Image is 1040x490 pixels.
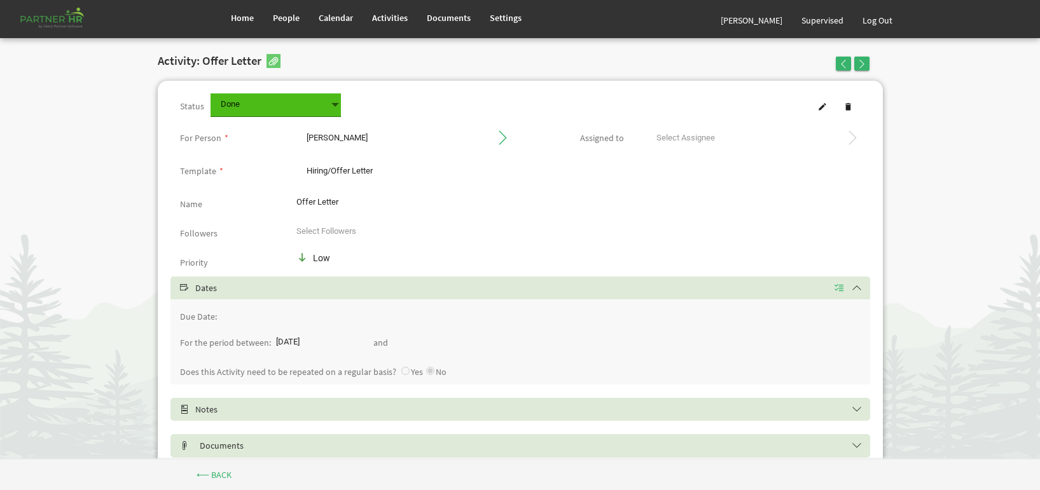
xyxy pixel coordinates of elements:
[372,12,408,24] span: Activities
[496,130,507,142] span: Go to Person's profile
[180,312,217,322] label: Due Date:
[180,258,208,268] label: Priority
[180,404,880,414] h5: Notes
[854,57,870,71] button: Go to next Activity
[180,283,189,292] span: Select
[580,133,624,143] label: This is the person assigned to work on the activity
[273,12,300,24] span: People
[231,12,254,24] span: Home
[180,367,396,377] label: Does this Activity need to be repeated on a regular basis?
[180,338,271,348] label: For the period between:
[792,3,853,38] a: Supervised
[836,57,851,71] button: Go to previous Activity
[296,252,313,263] img: priority-low.png
[810,97,835,116] a: Edit Activity
[180,167,216,176] label: Template
[711,3,792,38] a: [PERSON_NAME]
[411,367,423,377] label: Yes
[177,463,251,486] a: ⟵ Back
[373,338,388,348] label: and
[801,15,843,26] span: Supervised
[436,367,447,377] label: No
[180,229,218,238] label: Followers
[180,283,880,293] h5: Dates
[180,133,221,143] label: This is the person that the activity is about
[490,12,522,24] span: Settings
[180,200,202,209] label: Name
[835,97,861,116] a: Delete Activity
[319,12,353,24] span: Calendar
[180,102,204,111] label: Status
[427,12,471,24] span: Documents
[158,55,261,68] h2: Activity: Offer Letter
[853,3,902,38] a: Log Out
[296,252,392,265] div: Low
[180,440,880,451] h5: Documents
